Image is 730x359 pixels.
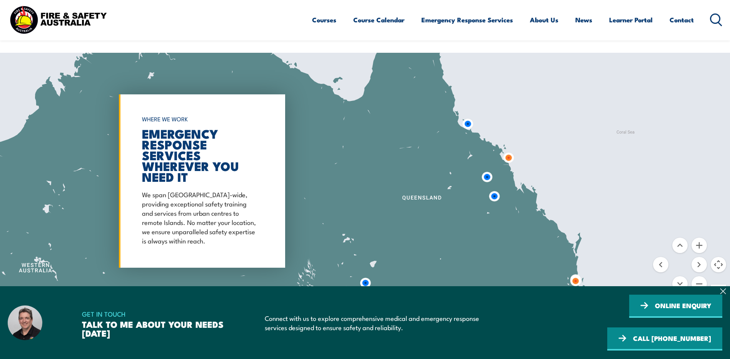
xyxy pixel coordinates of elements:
a: Contact [670,10,694,30]
button: Map camera controls [711,257,726,272]
a: Learner Portal [609,10,653,30]
a: ONLINE ENQUIRY [629,295,722,318]
h2: EMERGENCY RESPONSE SERVICES WHEREVER YOU NEED IT [142,128,258,182]
button: Drag Pegman onto the map to open Street View [711,285,726,300]
a: About Us [530,10,558,30]
button: Zoom out [692,276,707,292]
button: Move up [672,238,688,253]
a: Emergency Response Services [421,10,513,30]
h6: WHERE WE WORK [142,112,258,126]
span: GET IN TOUCH [82,308,233,320]
p: Connect with us to explore comprehensive medical and emergency response services designed to ensu... [265,314,487,332]
button: Move left [653,257,668,272]
button: Move down [672,276,688,292]
a: CALL [PHONE_NUMBER] [607,327,722,351]
button: Move right [692,257,707,272]
button: Zoom in [692,238,707,253]
a: Course Calendar [353,10,404,30]
p: We span [GEOGRAPHIC_DATA]-wide, providing exceptional safety training and services from urban cen... [142,190,258,245]
h3: TALK TO ME ABOUT YOUR NEEDS [DATE] [82,320,233,337]
a: News [575,10,592,30]
a: Courses [312,10,336,30]
img: Dave – Fire and Safety Australia [8,305,42,340]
